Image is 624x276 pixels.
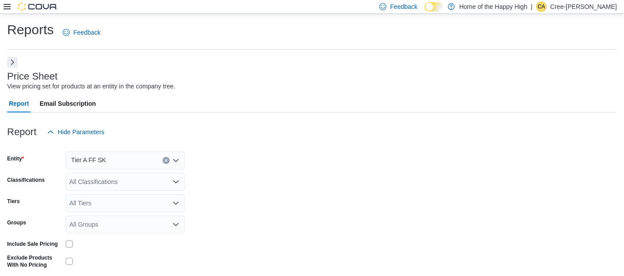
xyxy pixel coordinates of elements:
span: Feedback [390,2,417,11]
label: Include Sale Pricing [7,240,58,248]
span: CA [538,1,545,12]
div: View pricing set for products at an entity in the company tree. [7,82,175,91]
button: Open list of options [172,221,179,228]
h3: Price Sheet [7,71,58,82]
img: Cova [18,2,58,11]
h1: Reports [7,21,54,39]
label: Tiers [7,198,20,205]
span: Feedback [73,28,100,37]
button: Hide Parameters [44,123,108,141]
p: Home of the Happy High [459,1,527,12]
label: Groups [7,219,26,226]
label: Classifications [7,176,45,184]
input: Dark Mode [425,2,443,12]
span: Report [9,95,29,112]
button: Open list of options [172,178,179,185]
p: | [531,1,533,12]
span: Tier A FF SK [71,155,106,165]
button: Clear input [163,157,170,164]
label: Exclude Products With No Pricing [7,254,62,268]
a: Feedback [59,24,104,41]
button: Open list of options [172,157,179,164]
button: Open list of options [172,200,179,207]
button: Next [7,57,18,68]
div: Cree-Ann Perrin [536,1,547,12]
p: Cree-[PERSON_NAME] [550,1,617,12]
span: Hide Parameters [58,128,104,136]
h3: Report [7,127,36,137]
span: Email Subscription [40,95,96,112]
label: Entity [7,155,24,162]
